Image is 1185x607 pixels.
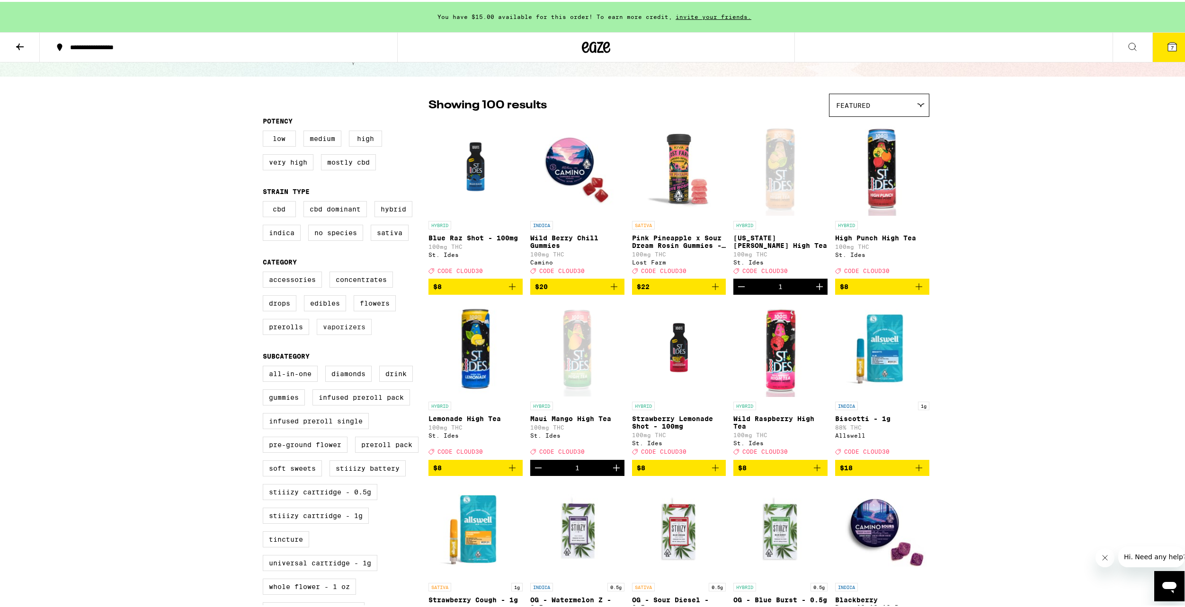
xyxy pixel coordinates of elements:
[539,266,585,272] span: CODE CLOUD30
[530,120,624,277] a: Open page for Wild Berry Chill Gummies from Camino
[733,458,828,474] button: Add to bag
[349,129,382,145] label: High
[437,266,483,272] span: CODE CLOUD30
[742,447,788,453] span: CODE CLOUD30
[263,529,309,545] label: Tincture
[428,277,523,293] button: Add to bag
[1154,569,1185,599] iframe: Button to launch messaging window
[304,293,346,309] label: Edibles
[437,447,483,453] span: CODE CLOUD30
[632,249,726,255] p: 100mg THC
[535,281,548,289] span: $20
[263,223,301,239] label: Indica
[263,364,318,380] label: All-In-One
[530,257,624,264] div: Camino
[709,581,726,589] p: 0.5g
[428,120,523,214] img: St. Ides - Blue Raz Shot - 100mg
[835,277,929,293] button: Add to bag
[354,293,396,309] label: Flowers
[632,277,726,293] button: Add to bag
[428,300,523,457] a: Open page for Lemonade High Tea from St. Ides
[632,300,726,457] a: Open page for Strawberry Lemonade Shot - 100mg from St. Ides
[632,581,655,589] p: SATIVA
[530,120,624,214] img: Camino - Wild Berry Chill Gummies
[263,506,369,522] label: STIIIZY Cartridge - 1g
[632,482,726,576] img: STIIIZY - OG - Sour Diesel - 0.5g
[428,120,523,277] a: Open page for Blue Raz Shot - 100mg from St. Ides
[530,482,624,576] img: STIIIZY - OG - Watermelon Z - 0.5g
[355,435,419,451] label: Preroll Pack
[428,219,451,228] p: HYBRID
[835,482,929,576] img: Camino - Blackberry Dream10:10:10 Deep Sleep Gummies
[641,447,686,453] span: CODE CLOUD30
[530,458,546,474] button: Decrement
[632,300,726,395] img: St. Ides - Strawberry Lemonade Shot - 100mg
[607,581,624,589] p: 0.5g
[330,270,393,286] label: Concentrates
[840,462,853,470] span: $18
[733,257,828,264] div: St. Ides
[530,219,553,228] p: INDICA
[733,277,749,293] button: Decrement
[733,400,756,408] p: HYBRID
[263,577,356,593] label: Whole Flower - 1 oz
[835,400,858,408] p: INDICA
[530,249,624,255] p: 100mg THC
[530,581,553,589] p: INDICA
[672,12,755,18] span: invite your friends.
[835,581,858,589] p: INDICA
[632,120,726,214] img: Lost Farm - Pink Pineapple x Sour Dream Rosin Gummies - 100mg
[263,482,377,498] label: STIIIZY Cartridge - 0.5g
[632,120,726,277] a: Open page for Pink Pineapple x Sour Dream Rosin Gummies - 100mg from Lost Farm
[308,223,363,239] label: No Species
[632,438,726,444] div: St. Ides
[263,411,369,427] label: Infused Preroll Single
[608,458,624,474] button: Increment
[835,250,929,256] div: St. Ides
[428,232,523,240] p: Blue Raz Shot - 100mg
[6,7,68,14] span: Hi. Need any help?
[733,300,828,395] img: St. Ides - Wild Raspberry High Tea
[263,186,310,194] legend: Strain Type
[371,223,409,239] label: Sativa
[733,430,828,436] p: 100mg THC
[263,553,377,569] label: Universal Cartridge - 1g
[530,413,624,421] p: Maui Mango High Tea
[844,266,890,272] span: CODE CLOUD30
[1118,545,1185,565] iframe: Message from company
[835,431,929,437] div: Allswell
[428,242,523,248] p: 100mg THC
[263,458,322,475] label: Soft Sweets
[733,413,828,428] p: Wild Raspberry High Tea
[844,447,890,453] span: CODE CLOUD30
[632,413,726,428] p: Strawberry Lemonade Shot - 100mg
[733,232,828,247] p: [US_STATE][PERSON_NAME] High Tea
[530,400,553,408] p: HYBRID
[835,300,929,395] img: Allswell - Biscotti - 1g
[742,266,788,272] span: CODE CLOUD30
[437,12,672,18] span: You have $15.00 available for this order! To earn more credit,
[433,462,442,470] span: $8
[428,96,547,112] p: Showing 100 results
[263,351,310,358] legend: Subcategory
[530,422,624,429] p: 100mg THC
[263,152,313,168] label: Very High
[1096,546,1114,565] iframe: Close message
[632,232,726,247] p: Pink Pineapple x Sour Dream Rosin Gummies - 100mg
[428,413,523,421] p: Lemonade High Tea
[835,413,929,421] p: Biscotti - 1g
[428,482,523,576] img: Allswell - Strawberry Cough - 1g
[530,277,624,293] button: Add to bag
[539,447,585,453] span: CODE CLOUD30
[778,281,783,289] div: 1
[1171,43,1174,49] span: 7
[733,594,828,602] p: OG - Blue Burst - 0.5g
[637,281,650,289] span: $22
[835,120,929,277] a: Open page for High Punch High Tea from St. Ides
[428,431,523,437] div: St. Ides
[733,300,828,457] a: Open page for Wild Raspberry High Tea from St. Ides
[428,422,523,429] p: 100mg THC
[374,199,412,215] label: Hybrid
[632,400,655,408] p: HYBRID
[330,458,406,475] label: STIIIZY Battery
